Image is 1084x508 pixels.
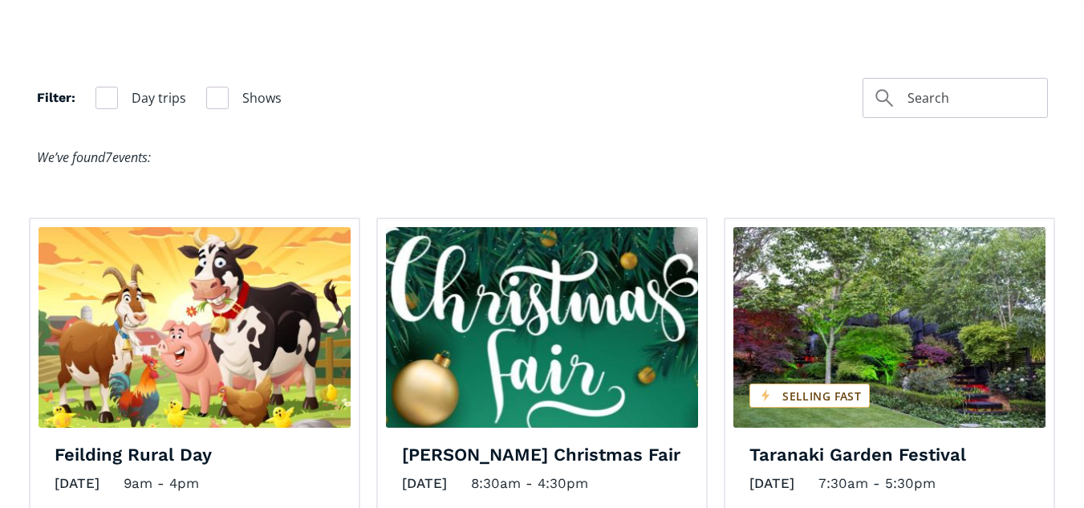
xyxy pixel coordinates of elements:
h4: Filter: [37,89,75,107]
h4: Feilding Rural Day [55,444,335,467]
div: 9am - 4pm [124,471,199,496]
h4: Taranaki Garden Festival [749,444,1029,467]
form: Filter [37,87,282,109]
h4: [PERSON_NAME] Christmas Fair [402,444,682,467]
div: 8:30am - 4:30pm [471,471,588,496]
div: [DATE] [402,471,447,496]
span: Shows [242,87,282,109]
div: 7:30am - 5:30pm [818,471,936,496]
div: Selling fast [749,384,870,408]
span: 7 [105,148,112,166]
div: We’ve found events: [37,146,151,169]
div: [DATE] [749,471,794,496]
div: [DATE] [55,471,99,496]
span: Day trips [132,87,186,109]
input: Search day trips and shows [863,78,1048,118]
form: Filter 2 [863,78,1048,118]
